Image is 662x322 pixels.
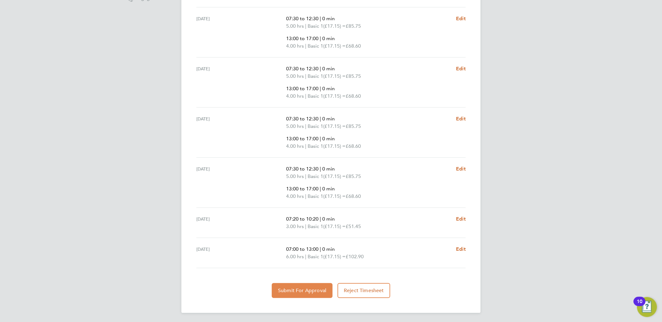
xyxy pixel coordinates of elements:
span: | [320,66,321,72]
span: | [305,143,306,149]
span: | [320,16,321,21]
span: 0 min [322,86,335,91]
span: | [320,116,321,122]
span: | [320,166,321,172]
span: (£17.15) = [323,43,346,49]
span: 3.00 hrs [286,223,304,229]
a: Edit [456,115,466,123]
span: £102.90 [346,254,364,259]
div: 10 [637,301,642,310]
span: 4.00 hrs [286,193,304,199]
span: | [305,223,306,229]
span: Basic 1 [308,22,323,30]
button: Open Resource Center, 10 new notifications [637,297,657,317]
span: Edit [456,66,466,72]
span: 13:00 to 17:00 [286,35,319,41]
span: 0 min [322,136,335,142]
span: 4.00 hrs [286,143,304,149]
div: [DATE] [196,15,286,50]
span: Submit For Approval [278,287,326,294]
span: 5.00 hrs [286,173,304,179]
span: 07:00 to 13:00 [286,246,319,252]
div: [DATE] [196,65,286,100]
a: Edit [456,15,466,22]
span: Basic 1 [308,253,323,260]
div: [DATE] [196,115,286,150]
span: 13:00 to 17:00 [286,186,319,192]
span: £85.75 [346,173,361,179]
span: | [320,35,321,41]
span: 6.00 hrs [286,254,304,259]
span: 0 min [322,166,335,172]
span: 0 min [322,186,335,192]
span: 5.00 hrs [286,123,304,129]
span: 4.00 hrs [286,93,304,99]
span: | [305,193,306,199]
span: £68.60 [346,143,361,149]
span: Reject Timesheet [344,287,384,294]
span: | [320,216,321,222]
span: | [320,186,321,192]
div: [DATE] [196,215,286,230]
span: (£17.15) = [323,73,346,79]
span: (£17.15) = [323,93,346,99]
button: Reject Timesheet [338,283,390,298]
span: | [305,73,306,79]
span: 5.00 hrs [286,73,304,79]
span: (£17.15) = [323,193,346,199]
span: Basic 1 [308,123,323,130]
span: (£17.15) = [323,123,346,129]
span: £85.75 [346,23,361,29]
span: | [305,123,306,129]
span: 0 min [322,116,335,122]
span: (£17.15) = [323,173,346,179]
span: £85.75 [346,73,361,79]
span: | [305,173,306,179]
button: Submit For Approval [272,283,333,298]
div: [DATE] [196,245,286,260]
span: Basic 1 [308,173,323,180]
span: 4.00 hrs [286,43,304,49]
span: | [320,136,321,142]
span: Edit [456,216,466,222]
span: 0 min [322,66,335,72]
span: | [320,246,321,252]
a: Edit [456,245,466,253]
span: 13:00 to 17:00 [286,136,319,142]
span: Basic 1 [308,72,323,80]
span: £68.60 [346,93,361,99]
span: (£17.15) = [323,254,346,259]
span: 07:30 to 12:30 [286,16,319,21]
span: 0 min [322,35,335,41]
span: | [305,23,306,29]
span: 07:30 to 12:30 [286,66,319,72]
span: (£17.15) = [323,223,346,229]
a: Edit [456,65,466,72]
span: Basic 1 [308,142,323,150]
span: 0 min [322,246,335,252]
span: Basic 1 [308,42,323,50]
span: | [320,86,321,91]
span: Edit [456,16,466,21]
span: £51.45 [346,223,361,229]
span: Edit [456,116,466,122]
a: Edit [456,215,466,223]
span: Edit [456,166,466,172]
span: | [305,43,306,49]
span: £68.60 [346,193,361,199]
span: Edit [456,246,466,252]
span: Basic 1 [308,92,323,100]
span: 07:20 to 10:20 [286,216,319,222]
span: £85.75 [346,123,361,129]
span: 13:00 to 17:00 [286,86,319,91]
span: 0 min [322,216,335,222]
span: 0 min [322,16,335,21]
span: Basic 1 [308,193,323,200]
span: | [305,93,306,99]
span: Basic 1 [308,223,323,230]
a: Edit [456,165,466,173]
div: [DATE] [196,165,286,200]
span: 07:30 to 12:30 [286,116,319,122]
span: 07:30 to 12:30 [286,166,319,172]
span: 5.00 hrs [286,23,304,29]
